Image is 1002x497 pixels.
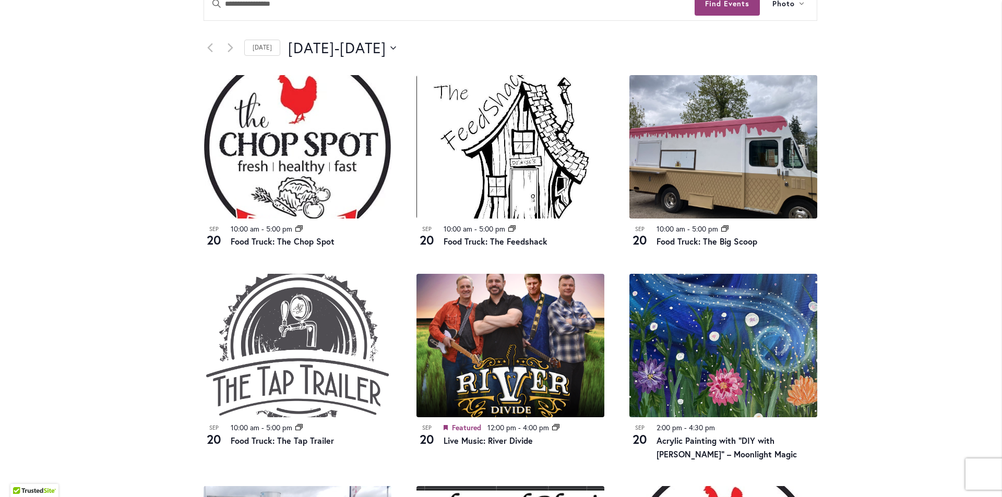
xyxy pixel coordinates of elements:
time: 10:00 am [231,224,259,234]
span: Sep [416,423,437,432]
img: Food Truck: The Big Scoop [629,75,817,219]
em: Featured [444,422,448,434]
span: - [474,224,477,234]
a: Live Music: River Divide [444,435,533,446]
img: The Feedshack [416,75,604,219]
span: - [684,422,687,432]
a: Next Events [224,42,236,54]
span: 20 [204,231,224,249]
span: Sep [416,225,437,234]
span: - [335,38,340,58]
a: Click to select today's date [244,40,280,56]
a: Acrylic Painting with “DIY with [PERSON_NAME]” – Moonlight Magic [657,435,797,459]
time: 5:00 pm [266,422,292,432]
time: 10:00 am [657,224,685,234]
time: 10:00 am [444,224,472,234]
time: 10:00 am [231,422,259,432]
span: - [261,422,264,432]
time: 12:00 pm [487,422,516,432]
a: Food Truck: The Chop Spot [231,236,335,247]
a: Food Truck: The Feedshack [444,236,547,247]
img: Live Music: River Divide [416,274,604,417]
button: Click to toggle datepicker [288,38,396,58]
time: 5:00 pm [266,224,292,234]
time: 2:00 pm [657,422,682,432]
span: Sep [204,423,224,432]
span: 20 [416,231,437,249]
span: Sep [629,423,650,432]
span: [DATE] [340,38,386,58]
span: 20 [629,231,650,249]
iframe: Launch Accessibility Center [8,460,37,489]
img: 5e4b5f8c499087e3e3167495e3cbcca9 [629,274,817,417]
span: [DATE] [288,38,335,58]
time: 5:00 pm [479,224,505,234]
time: 4:00 pm [523,422,549,432]
a: Previous Events [204,42,216,54]
span: Sep [204,225,224,234]
img: THE CHOP SPOT PDX – Food Truck [204,75,391,219]
span: Featured [452,422,481,432]
span: - [687,224,690,234]
span: 20 [416,430,437,448]
time: 4:30 pm [689,422,715,432]
span: 20 [629,430,650,448]
a: Food Truck: The Tap Trailer [231,435,334,446]
time: 5:00 pm [692,224,718,234]
img: Food Truck: The Tap Trailer [204,274,391,417]
span: 20 [204,430,224,448]
span: Sep [629,225,650,234]
a: Food Truck: The Big Scoop [657,236,757,247]
span: - [261,224,264,234]
span: - [518,422,521,432]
